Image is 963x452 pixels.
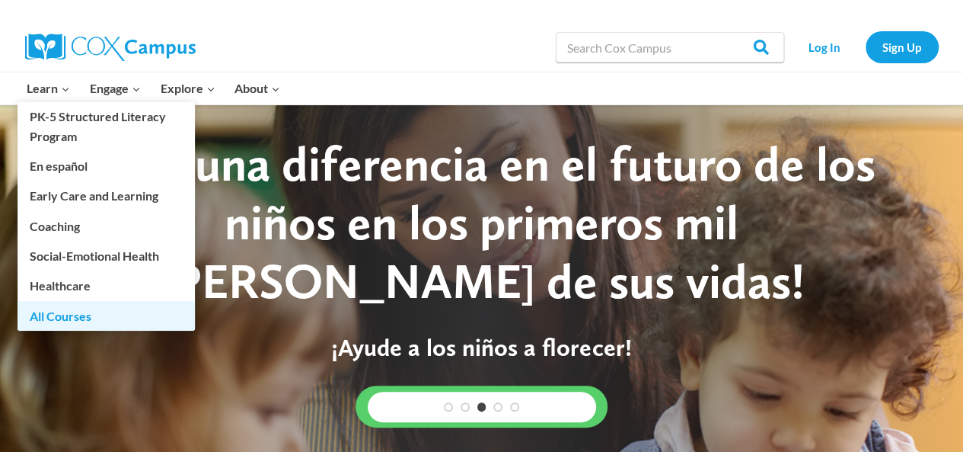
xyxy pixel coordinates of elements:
[18,181,195,210] a: Early Care and Learning
[493,402,502,412] a: 4
[356,386,607,428] a: Cursos de aprendizaje gratuitos
[30,333,933,362] p: ¡Ayude a los niños a florecer!
[866,31,939,63] a: Sign Up
[25,34,196,61] img: Cox Campus
[556,32,784,63] input: Search Cox Campus
[18,301,195,330] a: All Courses
[792,31,858,63] a: Log In
[510,402,519,412] a: 5
[30,135,933,310] div: ¡Haz una diferencia en el futuro de los niños en los primeros mil [PERSON_NAME] de sus vidas!
[18,102,195,151] a: PK-5 Structured Literacy Program
[18,72,81,104] button: Child menu of Learn
[80,72,151,104] button: Child menu of Engage
[151,72,225,104] button: Child menu of Explore
[18,211,195,240] a: Coaching
[477,402,486,412] a: 3
[18,152,195,181] a: En español
[225,72,290,104] button: Child menu of About
[461,402,470,412] a: 2
[444,402,453,412] a: 1
[18,72,290,104] nav: Primary Navigation
[18,242,195,271] a: Social-Emotional Health
[792,31,939,63] nav: Secondary Navigation
[18,271,195,300] a: Healthcare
